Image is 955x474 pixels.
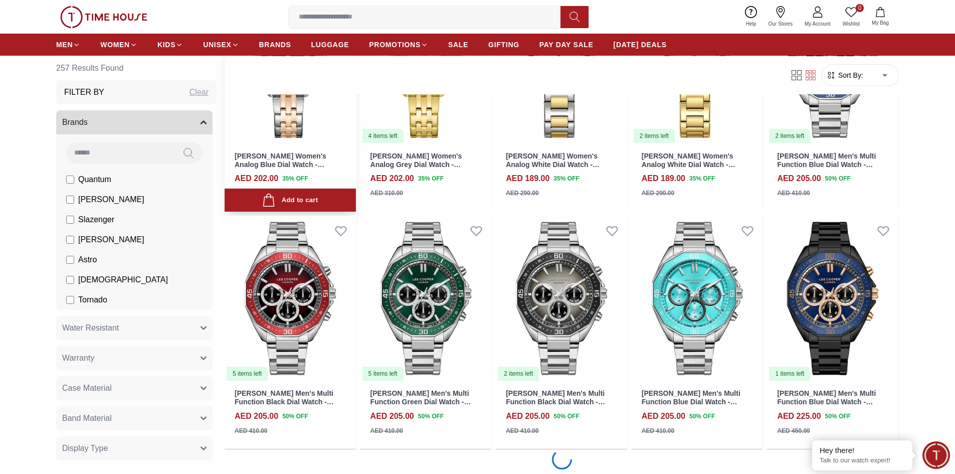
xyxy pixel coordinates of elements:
button: Water Resistant [56,316,213,340]
h4: AED 205.00 [506,410,549,422]
span: WOMEN [100,40,130,50]
a: [PERSON_NAME] Men's Multi Function Blue Dial Watch - LC08021.300 [642,389,740,414]
div: 5 items left [227,367,268,381]
h4: AED 202.00 [235,173,278,185]
span: PAY DAY SALE [539,40,594,50]
span: 35 % OFF [553,174,579,183]
div: AED 290.00 [642,189,674,198]
button: Add to cart [225,189,356,212]
div: 4 items left [362,129,404,143]
a: Help [740,4,762,30]
input: Astro [66,256,74,264]
a: [DATE] DEALS [614,36,667,54]
a: PROMOTIONS [369,36,428,54]
a: [PERSON_NAME] Women's Analog White Dial Watch - LC08032.120 [642,152,735,177]
span: 35 % OFF [282,174,308,183]
h4: AED 205.00 [235,410,278,422]
span: 35 % OFF [689,174,715,183]
span: MEN [56,40,73,50]
div: Clear [189,86,209,98]
a: [PERSON_NAME] Men's Multi Function Blue Dial Watch - LC08021.390 [777,152,876,177]
span: [DATE] DEALS [614,40,667,50]
img: Lee Cooper Men's Multi Function Black Dial Watch - LC08021.350 [496,216,627,381]
button: Case Material [56,376,213,400]
div: AED 290.00 [506,189,538,198]
a: Lee Cooper Men's Multi Function Green Dial Watch - LC08021.3705 items left [360,216,492,381]
span: 35 % OFF [418,174,444,183]
div: 5 items left [362,367,404,381]
span: Quantum [78,174,111,186]
a: GIFTING [488,36,519,54]
input: Slazenger [66,216,74,224]
span: [PERSON_NAME] [78,194,144,206]
a: Lee Cooper Men's Multi Function Black Dial Watch - LC08021.3502 items left [496,216,627,381]
button: Warranty [56,346,213,370]
span: SALE [448,40,468,50]
span: KIDS [157,40,175,50]
a: UNISEX [203,36,239,54]
span: Band Material [62,412,112,424]
span: UNISEX [203,40,231,50]
a: [PERSON_NAME] Women's Analog Grey Dial Watch - LC08038.130 [370,152,462,177]
div: 2 items left [634,129,675,143]
span: My Account [801,20,835,28]
input: [DEMOGRAPHIC_DATA] [66,276,74,284]
span: 50 % OFF [825,174,851,183]
h4: AED 189.00 [642,173,685,185]
a: [PERSON_NAME] Women's Analog White Dial Watch - LC08032.220 [506,152,600,177]
span: Wishlist [839,20,864,28]
span: Tornado [78,294,107,306]
input: [PERSON_NAME] [66,196,74,204]
a: [PERSON_NAME] Men's Multi Function Black Dial Watch - LC08021.350 [506,389,605,414]
a: [PERSON_NAME] Men's Multi Function Black Dial Watch - LC08021.380 [235,389,334,414]
span: 50 % OFF [553,412,579,421]
div: AED 410.00 [777,189,810,198]
a: [PERSON_NAME] Men's Multi Function Green Dial Watch - LC08021.370 [370,389,471,414]
img: Lee Cooper Men's Multi Function Black Dial Watch - LC08021.380 [225,216,356,381]
input: Quantum [66,176,74,184]
a: [PERSON_NAME] Men's Multi Function Blue Dial Watch - LC08021.090 [777,389,876,414]
img: Lee Cooper Men's Multi Function Blue Dial Watch - LC08021.300 [632,216,763,381]
h4: AED 189.00 [506,173,549,185]
span: My Bag [868,19,893,27]
a: Lee Cooper Men's Multi Function Blue Dial Watch - LC08021.0901 items left [767,216,898,381]
button: Sort By: [826,70,863,80]
span: [PERSON_NAME] [78,234,144,246]
h4: AED 205.00 [777,173,821,185]
span: 50 % OFF [689,412,715,421]
div: AED 410.00 [506,426,538,435]
h3: Filter By [64,86,104,98]
a: 0Wishlist [837,4,866,30]
span: Warranty [62,352,94,364]
h4: AED 205.00 [370,410,414,422]
span: Astro [78,254,97,266]
h6: 257 Results Found [56,56,217,80]
a: BRANDS [259,36,291,54]
span: Sort By: [836,70,863,80]
button: Display Type [56,436,213,460]
span: Brands [62,116,88,128]
a: KIDS [157,36,183,54]
span: Help [742,20,760,28]
span: 50 % OFF [825,412,851,421]
span: LUGGAGE [311,40,349,50]
a: [PERSON_NAME] Women's Analog Blue Dial Watch - LC08038.580 [235,152,326,177]
span: PROMOTIONS [369,40,421,50]
div: 1 items left [769,367,810,381]
img: Lee Cooper Men's Multi Function Green Dial Watch - LC08021.370 [360,216,492,381]
div: AED 410.00 [235,426,267,435]
button: My Bag [866,5,895,29]
a: MEN [56,36,80,54]
img: ... [60,6,147,28]
input: Tornado [66,296,74,304]
div: Hey there! [820,445,905,455]
div: 2 items left [498,367,539,381]
span: Slazenger [78,214,114,226]
div: AED 410.00 [370,426,403,435]
span: Case Material [62,382,112,394]
button: Band Material [56,406,213,430]
button: Brands [56,110,213,134]
p: Talk to our watch expert! [820,456,905,465]
div: 2 items left [769,129,810,143]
